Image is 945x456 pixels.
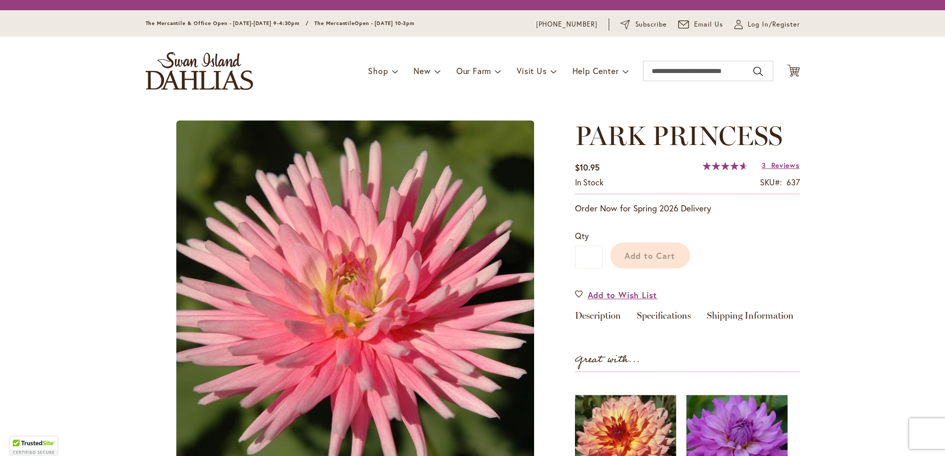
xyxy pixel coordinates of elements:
span: Reviews [771,160,800,170]
a: Email Us [678,19,723,30]
button: Search [753,63,763,80]
a: store logo [146,52,253,90]
span: $10.95 [575,162,600,173]
a: Add to Wish List [575,289,658,301]
span: Qty [575,230,589,241]
span: Log In/Register [748,19,800,30]
div: Detailed Product Info [575,311,800,326]
div: 637 [787,177,800,188]
span: Subscribe [635,19,667,30]
span: Add to Wish List [588,289,658,301]
iframe: Launch Accessibility Center [8,420,36,448]
span: PARK PRINCESS [575,119,782,152]
span: New [413,65,430,76]
span: Email Us [694,19,723,30]
div: Availability [575,177,604,188]
a: Subscribe [620,19,667,30]
p: Order Now for Spring 2026 Delivery [575,202,800,214]
span: The Mercantile & Office Open - [DATE]-[DATE] 9-4:30pm / The Mercantile [146,20,355,27]
a: Shipping Information [707,311,794,326]
span: Help Center [572,65,619,76]
span: Shop [368,65,388,76]
span: Visit Us [517,65,546,76]
span: Our Farm [456,65,491,76]
a: [PHONE_NUMBER] [536,19,598,30]
strong: SKU [760,177,782,187]
a: Description [575,311,621,326]
a: Log In/Register [734,19,800,30]
strong: Great with... [575,351,640,368]
div: 93% [703,162,748,170]
a: 3 Reviews [762,160,799,170]
span: 3 [762,160,766,170]
a: Specifications [637,311,691,326]
span: Open - [DATE] 10-3pm [355,20,414,27]
span: In stock [575,177,604,187]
